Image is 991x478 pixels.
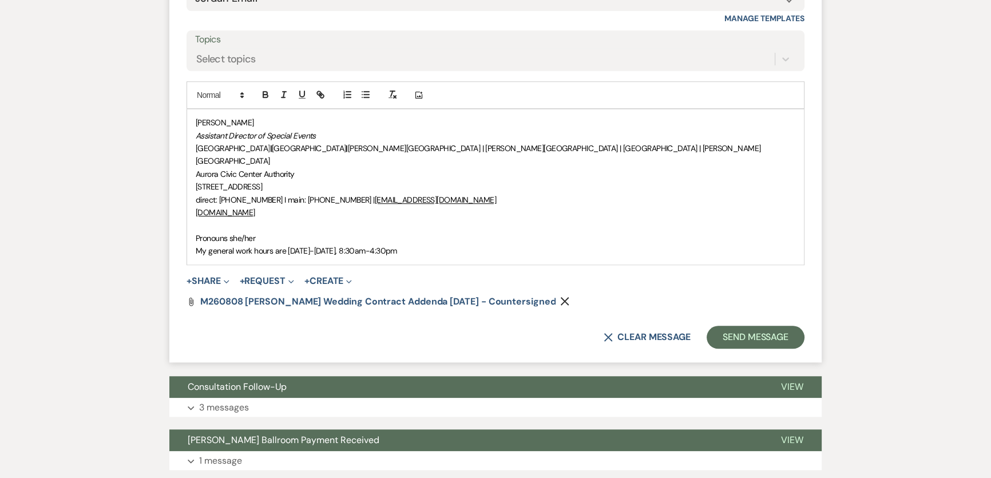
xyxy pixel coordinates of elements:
[604,333,691,342] button: Clear message
[196,143,269,153] span: [GEOGRAPHIC_DATA]
[346,143,347,153] strong: |
[240,276,245,286] span: +
[304,276,310,286] span: +
[169,429,763,451] button: [PERSON_NAME] Ballroom Payment Received
[200,297,556,306] a: M260808 [PERSON_NAME] Wedding Contract Addenda [DATE] - Countersigned
[169,451,822,471] button: 1 message
[195,31,796,48] label: Topics
[781,434,803,446] span: View
[196,117,254,128] span: [PERSON_NAME]
[196,181,262,192] span: [STREET_ADDRESS]
[196,143,760,166] span: [PERSON_NAME][GEOGRAPHIC_DATA] | [PERSON_NAME][GEOGRAPHIC_DATA] | [GEOGRAPHIC_DATA] | [PERSON_NAM...
[199,453,242,468] p: 1 message
[196,131,316,141] em: Assistant Director of Special Events
[196,246,397,256] span: My general work hours are [DATE]-[DATE], 8:30am-4:30pm
[169,398,822,417] button: 3 messages
[272,143,346,153] span: [GEOGRAPHIC_DATA]
[169,376,763,398] button: Consultation Follow-Up
[304,276,352,286] button: Create
[724,13,804,23] a: Manage Templates
[188,381,287,393] span: Consultation Follow-Up
[196,52,256,67] div: Select topics
[240,276,294,286] button: Request
[763,429,822,451] button: View
[196,233,255,243] span: Pronouns she/her
[375,195,496,205] a: [EMAIL_ADDRESS][DOMAIN_NAME]
[187,276,229,286] button: Share
[763,376,822,398] button: View
[187,276,192,286] span: +
[781,381,803,393] span: View
[199,400,249,415] p: 3 messages
[707,326,804,349] button: Send Message
[196,207,255,218] a: [DOMAIN_NAME]
[269,143,271,153] strong: |
[188,434,379,446] span: [PERSON_NAME] Ballroom Payment Received
[196,169,295,179] span: Aurora Civic Center Authority
[200,295,556,307] span: M260808 [PERSON_NAME] Wedding Contract Addenda [DATE] - Countersigned
[196,195,375,205] span: direct: [PHONE_NUMBER] I main: [PHONE_NUMBER] |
